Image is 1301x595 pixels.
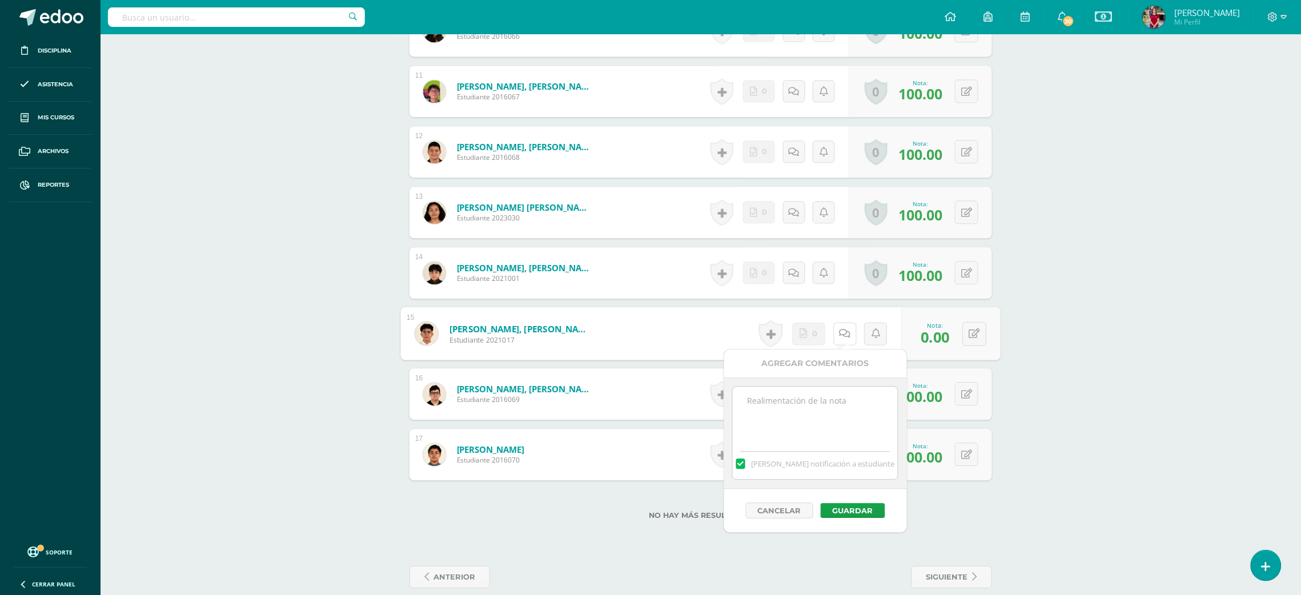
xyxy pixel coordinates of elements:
[409,566,490,588] a: anterior
[898,381,942,389] div: Nota:
[812,323,817,344] span: 0
[32,580,75,588] span: Cerrar panel
[9,34,91,68] a: Disciplina
[1062,15,1075,27] span: 30
[108,7,365,27] input: Busca un usuario...
[762,202,768,223] span: 0
[865,139,888,165] a: 0
[9,68,91,102] a: Asistencia
[921,321,949,329] div: Nota:
[457,202,594,213] a: [PERSON_NAME] [PERSON_NAME]
[898,442,942,450] div: Nota:
[9,168,91,202] a: Reportes
[14,544,87,559] a: Soporte
[457,455,525,465] span: Estudiante 2016070
[38,180,69,190] span: Reportes
[457,92,594,102] span: Estudiante 2016067
[921,326,949,346] span: 0.00
[423,443,446,466] img: d5477ca1a3f189a885c1b57d1d09bc4b.png
[865,260,888,286] a: 0
[9,102,91,135] a: Mis cursos
[911,566,992,588] a: siguiente
[762,81,768,102] span: 0
[762,141,768,162] span: 0
[423,383,446,405] img: d8280628bdc6755ad7e85c61e1e4ed1d.png
[926,566,968,588] span: siguiente
[898,139,942,147] div: Nota:
[457,141,594,152] a: [PERSON_NAME], [PERSON_NAME]
[898,387,942,406] span: 100.00
[457,31,594,41] span: Estudiante 2016066
[457,262,594,274] a: [PERSON_NAME], [PERSON_NAME]
[898,266,942,285] span: 100.00
[9,135,91,168] a: Archivos
[457,383,594,395] a: [PERSON_NAME], [PERSON_NAME]
[38,46,71,55] span: Disciplina
[38,80,73,89] span: Asistencia
[457,274,594,283] span: Estudiante 2021001
[898,205,942,224] span: 100.00
[898,260,942,268] div: Nota:
[457,152,594,162] span: Estudiante 2016068
[898,79,942,87] div: Nota:
[746,502,813,518] button: Cancelar
[457,395,594,404] span: Estudiante 2016069
[449,335,591,345] span: Estudiante 2021017
[423,201,446,224] img: cb4148081ef252bd29a6a4424fd4a5bd.png
[898,84,942,103] span: 100.00
[724,349,907,377] div: Agregar Comentarios
[1174,17,1240,27] span: Mi Perfil
[433,566,475,588] span: anterior
[865,78,888,104] a: 0
[423,140,446,163] img: f8a1c5f1542a778f63900ba7a2e8b186.png
[415,321,438,345] img: fa1f7fca692f2d9304f42208ced13b82.png
[46,548,73,556] span: Soporte
[751,459,894,469] span: [PERSON_NAME] notificación a estudiante
[865,199,888,226] a: 0
[898,447,942,467] span: 100.00
[898,200,942,208] div: Nota:
[409,511,992,520] label: No hay más resultados
[38,147,69,156] span: Archivos
[898,144,942,164] span: 100.00
[1143,6,1166,29] img: 352c638b02aaae08c95ba80ed60c845f.png
[1174,7,1240,18] span: [PERSON_NAME]
[457,213,594,223] span: Estudiante 2023030
[38,113,74,122] span: Mis cursos
[821,503,885,518] button: Guardar
[423,80,446,103] img: 92ea0d8c7df05cfc06e3fb8b759d2e58.png
[762,262,768,283] span: 0
[457,444,525,455] a: [PERSON_NAME]
[457,81,594,92] a: [PERSON_NAME], [PERSON_NAME]
[449,323,591,335] a: [PERSON_NAME], [PERSON_NAME]
[423,262,446,284] img: df962ed01f737edf80b9344964ad4743.png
